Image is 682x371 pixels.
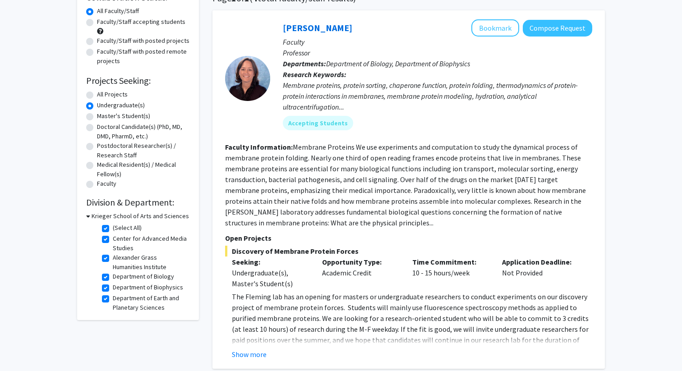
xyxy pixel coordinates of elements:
[97,160,190,179] label: Medical Resident(s) / Medical Fellow(s)
[315,256,406,289] div: Academic Credit
[97,101,145,110] label: Undergraduate(s)
[471,19,519,37] button: Add Karen Fleming to Bookmarks
[225,142,293,151] b: Faculty Information:
[113,283,183,292] label: Department of Biophysics
[113,223,142,233] label: (Select All)
[283,22,352,33] a: [PERSON_NAME]
[225,142,586,227] fg-read-more: Membrane Proteins We use experiments and computation to study the dynamical process of membrane p...
[113,293,188,312] label: Department of Earth and Planetary Sciences
[495,256,585,289] div: Not Provided
[97,6,139,16] label: All Faculty/Staff
[232,256,309,267] p: Seeking:
[97,36,189,46] label: Faculty/Staff with posted projects
[97,111,150,121] label: Master's Student(s)
[283,37,592,47] p: Faculty
[283,80,592,112] div: Membrane proteins, protein sorting, chaperone function, protein folding, thermodynamics of protei...
[86,75,190,86] h2: Projects Seeking:
[412,256,489,267] p: Time Commitment:
[283,59,326,68] b: Departments:
[326,59,470,68] span: Department of Biology, Department of Biophysics
[97,179,116,188] label: Faculty
[97,47,190,66] label: Faculty/Staff with posted remote projects
[232,267,309,289] div: Undergraduate(s), Master's Student(s)
[97,17,185,27] label: Faculty/Staff accepting students
[97,90,128,99] label: All Projects
[113,272,174,281] label: Department of Biology
[225,233,592,243] p: Open Projects
[232,349,267,360] button: Show more
[502,256,579,267] p: Application Deadline:
[232,291,592,367] p: The Fleming lab has an opening for masters or undergraduate researchers to conduct experiments on...
[92,211,189,221] h3: Krieger School of Arts and Sciences
[283,47,592,58] p: Professor
[113,253,188,272] label: Alexander Grass Humanities Institute
[7,330,38,364] iframe: Chat
[225,246,592,256] span: Discovery of Membrane Protein Forces
[97,122,190,141] label: Doctoral Candidate(s) (PhD, MD, DMD, PharmD, etc.)
[523,20,592,37] button: Compose Request to Karen Fleming
[322,256,399,267] p: Opportunity Type:
[113,234,188,253] label: Center for Advanced Media Studies
[97,141,190,160] label: Postdoctoral Researcher(s) / Research Staff
[406,256,496,289] div: 10 - 15 hours/week
[283,70,346,79] b: Research Keywords:
[86,197,190,208] h2: Division & Department:
[283,116,353,130] mat-chip: Accepting Students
